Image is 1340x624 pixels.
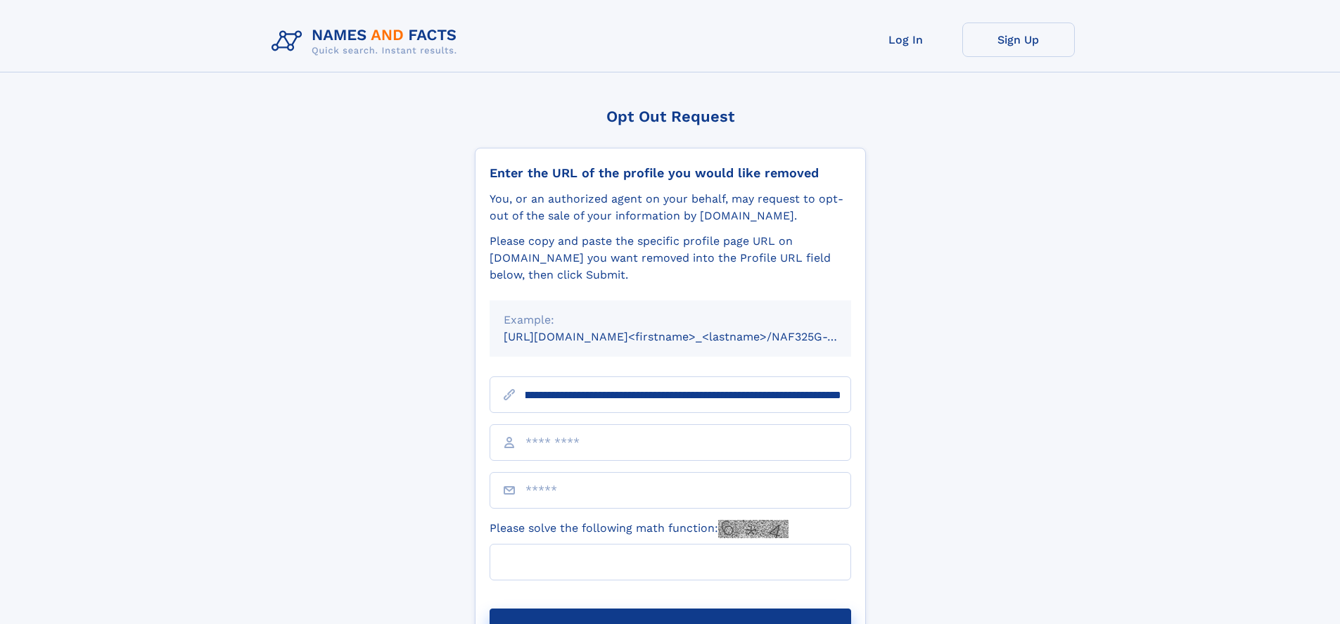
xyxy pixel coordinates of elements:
[475,108,866,125] div: Opt Out Request
[962,23,1075,57] a: Sign Up
[504,330,878,343] small: [URL][DOMAIN_NAME]<firstname>_<lastname>/NAF325G-xxxxxxxx
[490,520,789,538] label: Please solve the following math function:
[266,23,468,61] img: Logo Names and Facts
[850,23,962,57] a: Log In
[490,165,851,181] div: Enter the URL of the profile you would like removed
[490,233,851,284] div: Please copy and paste the specific profile page URL on [DOMAIN_NAME] you want removed into the Pr...
[504,312,837,329] div: Example:
[490,191,851,224] div: You, or an authorized agent on your behalf, may request to opt-out of the sale of your informatio...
